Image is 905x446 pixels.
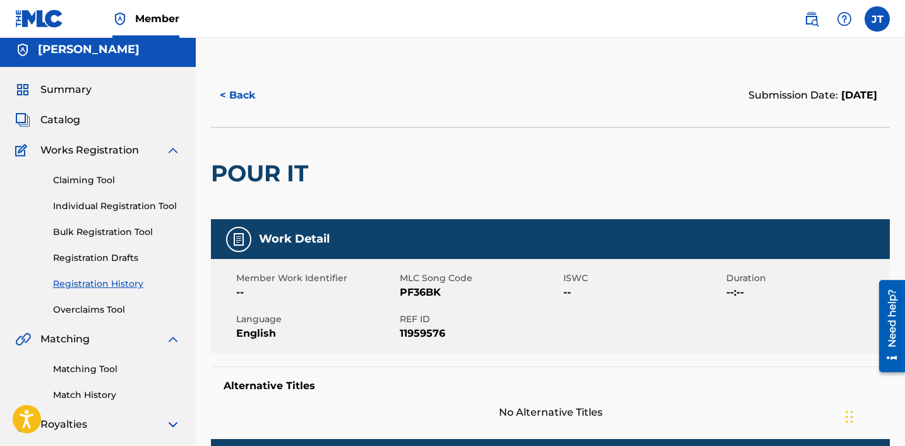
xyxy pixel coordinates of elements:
[40,112,80,128] span: Catalog
[135,11,179,26] span: Member
[224,380,877,392] h5: Alternative Titles
[846,398,853,436] div: Drag
[15,332,31,347] img: Matching
[804,11,819,27] img: search
[15,82,92,97] a: SummarySummary
[726,272,887,285] span: Duration
[53,303,181,316] a: Overclaims Tool
[563,272,724,285] span: ISWC
[236,326,397,341] span: English
[837,11,852,27] img: help
[400,326,560,341] span: 11959576
[842,385,905,446] iframe: Chat Widget
[53,251,181,265] a: Registration Drafts
[53,363,181,376] a: Matching Tool
[15,82,30,97] img: Summary
[799,6,824,32] a: Public Search
[236,272,397,285] span: Member Work Identifier
[53,200,181,213] a: Individual Registration Tool
[236,313,397,326] span: Language
[15,112,80,128] a: CatalogCatalog
[40,332,90,347] span: Matching
[832,6,857,32] div: Help
[15,143,32,158] img: Works Registration
[211,405,890,420] span: No Alternative Titles
[748,88,877,103] div: Submission Date:
[165,143,181,158] img: expand
[53,389,181,402] a: Match History
[53,226,181,239] a: Bulk Registration Tool
[865,6,890,32] div: User Menu
[211,80,287,111] button: < Back
[40,82,92,97] span: Summary
[870,275,905,377] iframe: Resource Center
[53,277,181,291] a: Registration History
[15,42,30,57] img: Accounts
[15,9,64,28] img: MLC Logo
[38,42,140,57] h5: JOEL TYRIL
[726,285,887,300] span: --:--
[400,313,560,326] span: REF ID
[838,89,877,101] span: [DATE]
[40,417,87,432] span: Royalties
[400,272,560,285] span: MLC Song Code
[165,417,181,432] img: expand
[211,159,315,188] h2: POUR IT
[15,112,30,128] img: Catalog
[236,285,397,300] span: --
[400,285,560,300] span: PF36BK
[231,232,246,247] img: Work Detail
[40,143,139,158] span: Works Registration
[112,11,128,27] img: Top Rightsholder
[259,232,330,246] h5: Work Detail
[53,174,181,187] a: Claiming Tool
[563,285,724,300] span: --
[165,332,181,347] img: expand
